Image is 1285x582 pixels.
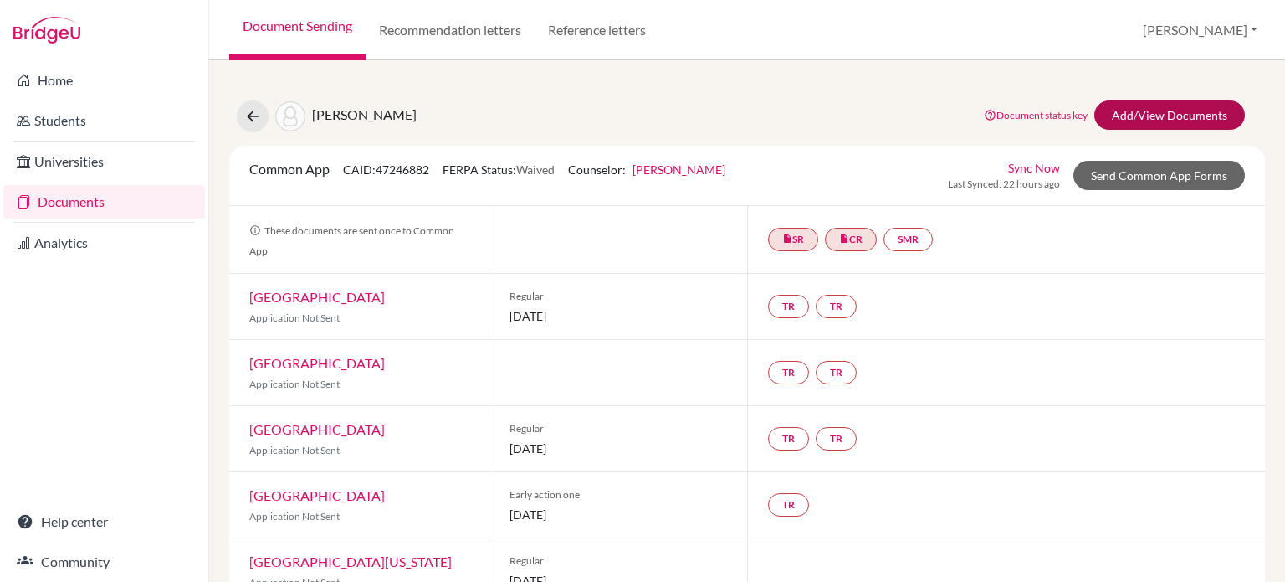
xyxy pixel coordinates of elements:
a: Help center [3,505,205,538]
a: TR [816,295,857,318]
span: [PERSON_NAME] [312,106,417,122]
a: Universities [3,145,205,178]
a: TR [768,493,809,517]
button: [PERSON_NAME] [1135,14,1265,46]
img: Bridge-U [13,17,80,44]
a: [GEOGRAPHIC_DATA] [249,355,385,371]
span: Counselor: [568,162,725,177]
span: [DATE] [509,506,728,523]
a: Send Common App Forms [1073,161,1245,190]
span: Waived [516,162,555,177]
span: These documents are sent once to Common App [249,224,454,257]
a: [GEOGRAPHIC_DATA] [249,487,385,503]
a: Documents [3,185,205,219]
a: TR [768,427,809,451]
span: Application Not Sent [249,510,340,523]
a: Home [3,64,205,97]
i: insert_drive_file [839,234,849,244]
span: Application Not Sent [249,378,340,390]
a: TR [768,361,809,384]
span: Common App [249,161,330,177]
a: TR [816,427,857,451]
a: TR [768,295,809,318]
a: [GEOGRAPHIC_DATA] [249,421,385,437]
a: insert_drive_fileCR [825,228,877,251]
span: Application Not Sent [249,312,340,324]
a: [GEOGRAPHIC_DATA][US_STATE] [249,554,452,569]
span: FERPA Status: [443,162,555,177]
a: Students [3,104,205,137]
span: Regular [509,421,728,436]
a: Add/View Documents [1094,100,1245,130]
a: [GEOGRAPHIC_DATA] [249,289,385,305]
span: Early action one [509,487,728,502]
a: Sync Now [1008,159,1060,177]
span: [DATE] [509,307,728,325]
span: CAID: 47246882 [343,162,429,177]
span: Application Not Sent [249,444,340,456]
a: insert_drive_fileSR [768,228,818,251]
span: [DATE] [509,440,728,457]
a: TR [816,361,857,384]
span: Last Synced: 22 hours ago [948,177,1060,192]
a: SMR [883,228,933,251]
a: Analytics [3,226,205,260]
span: Regular [509,289,728,304]
a: Community [3,545,205,579]
i: insert_drive_file [782,234,792,244]
a: [PERSON_NAME] [632,162,725,177]
span: Regular [509,554,728,569]
a: Document status key [984,109,1088,121]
